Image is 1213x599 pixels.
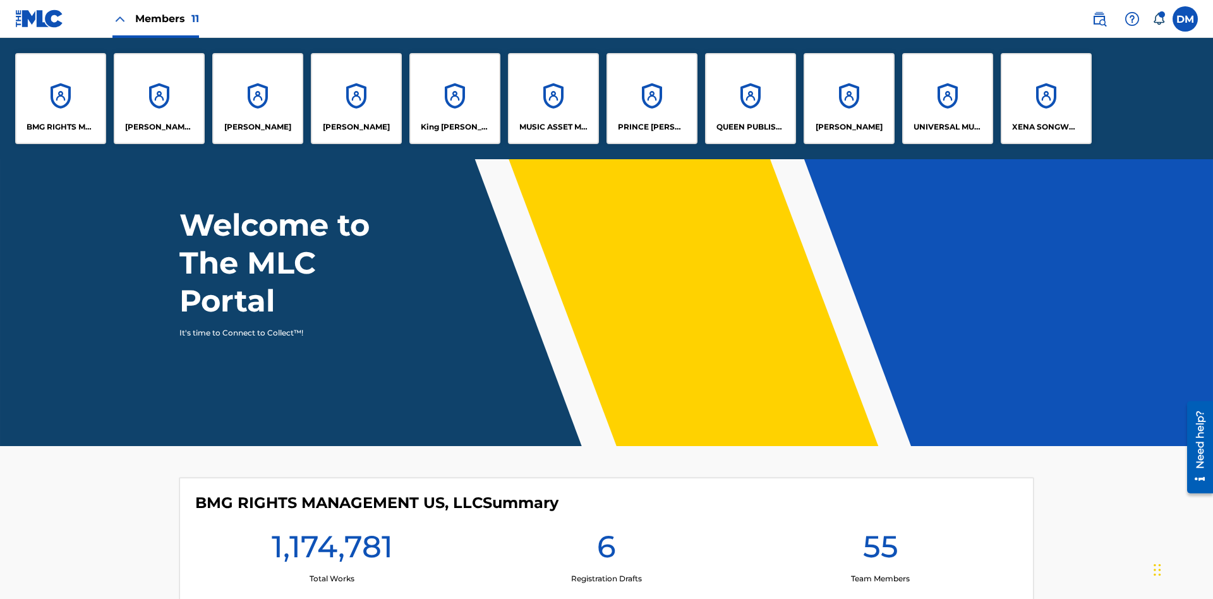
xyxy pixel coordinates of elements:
img: help [1125,11,1140,27]
img: MLC Logo [15,9,64,28]
a: AccountsBMG RIGHTS MANAGEMENT US, LLC [15,53,106,144]
a: Accounts[PERSON_NAME] [311,53,402,144]
img: search [1092,11,1107,27]
div: Drag [1154,551,1161,589]
p: CLEO SONGWRITER [125,121,194,133]
p: Registration Drafts [571,573,642,584]
h1: 55 [863,528,898,573]
a: Accounts[PERSON_NAME] [804,53,895,144]
a: Accounts[PERSON_NAME] SONGWRITER [114,53,205,144]
p: ELVIS COSTELLO [224,121,291,133]
a: AccountsPRINCE [PERSON_NAME] [606,53,697,144]
iframe: Resource Center [1178,396,1213,500]
span: 11 [191,13,199,25]
p: MUSIC ASSET MANAGEMENT (MAM) [519,121,588,133]
div: Help [1119,6,1145,32]
p: Total Works [310,573,354,584]
h1: 1,174,781 [272,528,393,573]
span: Members [135,11,199,26]
p: It's time to Connect to Collect™! [179,327,399,339]
p: QUEEN PUBLISHA [716,121,785,133]
iframe: Chat Widget [1150,538,1213,599]
div: User Menu [1173,6,1198,32]
a: AccountsQUEEN PUBLISHA [705,53,796,144]
a: AccountsXENA SONGWRITER [1001,53,1092,144]
p: UNIVERSAL MUSIC PUB GROUP [914,121,982,133]
p: Team Members [851,573,910,584]
h4: BMG RIGHTS MANAGEMENT US, LLC [195,493,558,512]
h1: 6 [597,528,616,573]
p: EYAMA MCSINGER [323,121,390,133]
a: AccountsUNIVERSAL MUSIC PUB GROUP [902,53,993,144]
a: Public Search [1087,6,1112,32]
a: AccountsMUSIC ASSET MANAGEMENT (MAM) [508,53,599,144]
p: XENA SONGWRITER [1012,121,1081,133]
a: Accounts[PERSON_NAME] [212,53,303,144]
p: PRINCE MCTESTERSON [618,121,687,133]
div: Notifications [1152,13,1165,25]
p: BMG RIGHTS MANAGEMENT US, LLC [27,121,95,133]
img: Close [112,11,128,27]
p: King McTesterson [421,121,490,133]
a: AccountsKing [PERSON_NAME] [409,53,500,144]
p: RONALD MCTESTERSON [816,121,883,133]
h1: Welcome to The MLC Portal [179,206,416,320]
